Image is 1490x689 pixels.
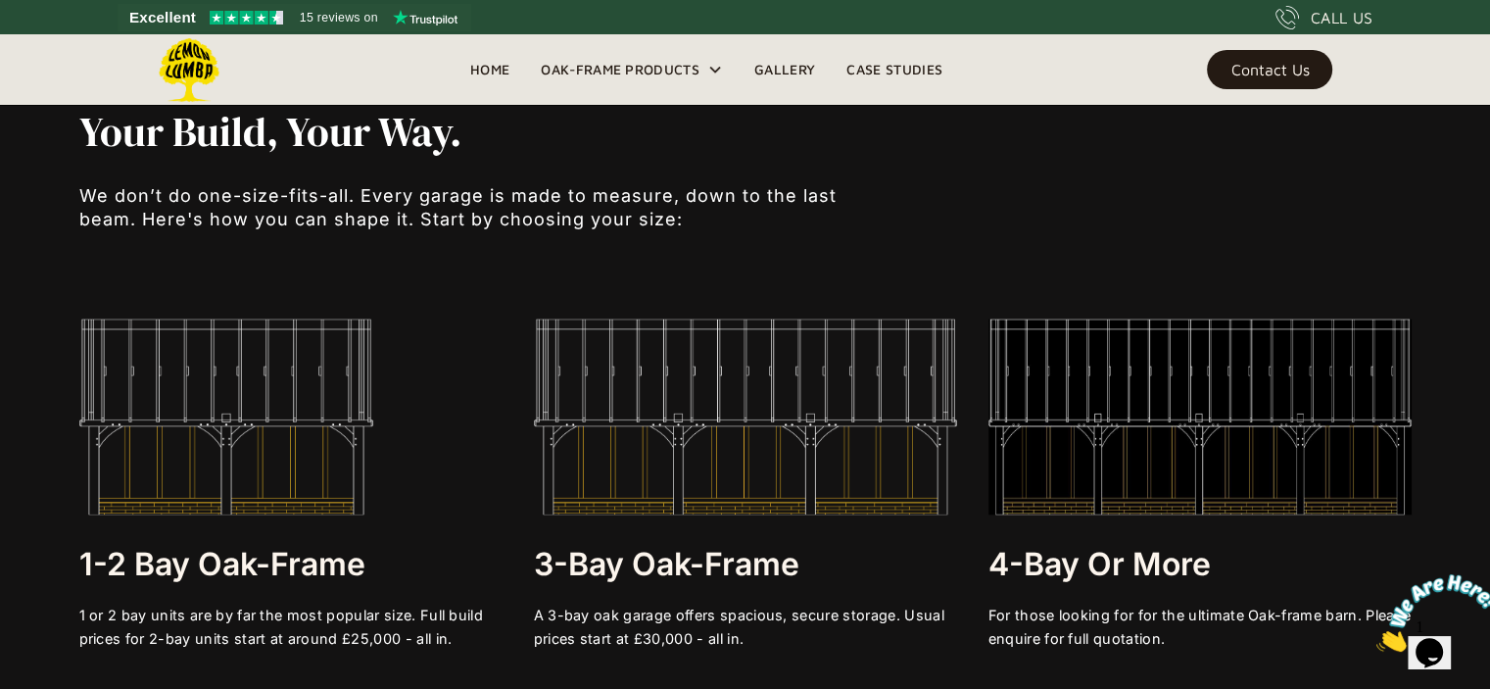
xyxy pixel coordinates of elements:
[534,544,957,583] h3: 3-bay Oak-frame
[1275,6,1372,29] a: CALL US
[541,58,699,81] div: Oak-Frame Products
[1207,50,1332,89] a: Contact Us
[988,544,1412,583] h3: 4-bay or More
[534,603,957,650] div: A 3-bay oak garage offers spacious, secure storage. Usual prices start at £30,000 - all in.
[534,319,957,650] a: 3-bay Oak-frameA 3-bay oak garage offers spacious, secure storage. Usual prices start at £30,000 ...
[525,34,739,105] div: Oak-Frame Products
[1369,566,1490,660] iframe: chat widget
[393,10,457,25] img: Trustpilot logo
[831,55,958,84] a: Case Studies
[118,4,471,31] a: See Lemon Lumba reviews on Trustpilot
[8,8,129,85] img: Chat attention grabber
[129,6,196,29] span: Excellent
[79,544,503,583] h3: 1-2 bay Oak-frame
[1230,63,1309,76] div: Contact Us
[455,55,525,84] a: Home
[988,603,1412,650] div: For those looking for for the ultimate Oak-frame barn. Please enquire for full quotation.
[210,11,283,25] img: Trustpilot 4.5 stars
[79,183,863,230] p: We don’t do one-size-fits-all. Every garage is made to measure, down to the last beam. Here's how...
[79,603,503,650] div: 1 or 2 bay units are by far the most popular size. Full build prices for 2-bay units start at aro...
[8,8,16,25] span: 1
[739,55,831,84] a: Gallery
[1311,6,1372,29] div: CALL US
[79,110,863,155] h1: Your Build, Your Way.
[988,319,1412,650] a: 4-bay or MoreFor those looking for for the ultimate Oak-frame barn. Please enquire for full quota...
[300,6,378,29] span: 15 reviews on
